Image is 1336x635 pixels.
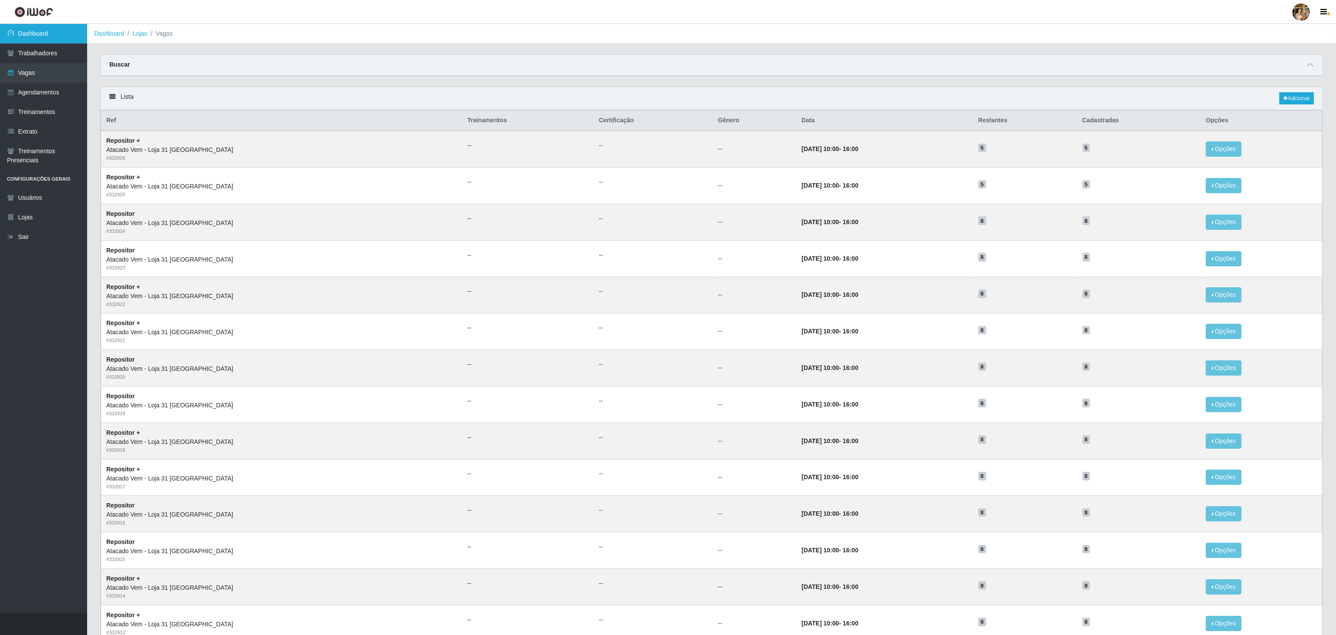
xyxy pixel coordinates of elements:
[599,506,708,515] ul: --
[467,433,589,442] ul: --
[802,328,839,335] time: [DATE] 10:00
[802,437,839,444] time: [DATE] 10:00
[1206,215,1241,230] button: Opções
[1082,326,1090,335] span: 8
[1082,618,1090,626] span: 8
[467,579,589,588] ul: --
[802,547,858,554] strong: -
[978,144,986,152] span: 5
[106,182,457,191] div: Atacado Vem - Loja 31 [GEOGRAPHIC_DATA]
[713,204,796,240] td: --
[467,360,589,369] ul: --
[1206,141,1241,157] button: Opções
[713,532,796,569] td: --
[106,538,135,545] strong: Repositor
[132,30,147,37] a: Lojas
[106,301,457,308] div: # 332922
[1082,581,1090,590] span: 8
[1077,111,1201,131] th: Cadastradas
[802,291,839,298] time: [DATE] 10:00
[802,364,858,371] strong: -
[599,542,708,551] ul: --
[109,61,130,68] strong: Buscar
[713,459,796,496] td: --
[978,399,986,407] span: 8
[802,510,839,517] time: [DATE] 10:00
[802,218,858,225] strong: -
[713,240,796,277] td: --
[802,255,839,262] time: [DATE] 10:00
[843,510,859,517] time: 16:00
[978,581,986,590] span: 8
[106,328,457,337] div: Atacado Vem - Loja 31 [GEOGRAPHIC_DATA]
[1206,506,1241,521] button: Opções
[802,145,839,152] time: [DATE] 10:00
[106,519,457,527] div: # 332916
[599,323,708,333] ul: --
[106,466,140,473] strong: Repositor +
[1082,472,1090,480] span: 8
[843,583,859,590] time: 16:00
[467,506,589,515] ul: --
[843,328,859,335] time: 16:00
[147,29,173,38] li: Vagas
[101,111,462,131] th: Ref
[467,178,589,187] ul: --
[599,287,708,296] ul: --
[106,556,457,563] div: # 332915
[87,24,1336,44] nav: breadcrumb
[802,510,858,517] strong: -
[1206,579,1241,595] button: Opções
[106,255,457,264] div: Atacado Vem - Loja 31 [GEOGRAPHIC_DATA]
[713,313,796,350] td: --
[467,251,589,260] ul: --
[467,469,589,478] ul: --
[467,141,589,150] ul: --
[106,210,135,217] strong: Repositor
[106,364,457,373] div: Atacado Vem - Loja 31 [GEOGRAPHIC_DATA]
[106,510,457,519] div: Atacado Vem - Loja 31 [GEOGRAPHIC_DATA]
[843,401,859,408] time: 16:00
[106,356,135,363] strong: Repositor
[1206,470,1241,485] button: Opções
[978,508,986,517] span: 8
[802,401,839,408] time: [DATE] 10:00
[106,337,457,344] div: # 332921
[713,277,796,313] td: --
[802,364,839,371] time: [DATE] 10:00
[802,255,858,262] strong: -
[467,214,589,223] ul: --
[599,251,708,260] ul: --
[978,326,986,335] span: 8
[802,182,839,189] time: [DATE] 10:00
[106,218,457,228] div: Atacado Vem - Loja 31 [GEOGRAPHIC_DATA]
[802,620,839,627] time: [DATE] 10:00
[106,502,135,509] strong: Repositor
[1082,545,1090,554] span: 8
[802,291,858,298] strong: -
[802,218,839,225] time: [DATE] 10:00
[101,87,1322,110] div: Lista
[1206,616,1241,631] button: Opções
[599,615,708,625] ul: --
[978,435,986,444] span: 8
[1206,543,1241,558] button: Opções
[106,174,140,181] strong: Repositor +
[594,111,713,131] th: Certificação
[1206,397,1241,412] button: Opções
[599,396,708,406] ul: --
[106,583,457,592] div: Atacado Vem - Loja 31 [GEOGRAPHIC_DATA]
[106,592,457,600] div: # 332914
[802,474,858,480] strong: -
[978,216,986,225] span: 8
[978,289,986,298] span: 8
[713,350,796,386] td: --
[106,264,457,272] div: # 332923
[802,620,858,627] strong: -
[802,583,858,590] strong: -
[106,437,457,447] div: Atacado Vem - Loja 31 [GEOGRAPHIC_DATA]
[978,363,986,371] span: 8
[843,255,859,262] time: 16:00
[14,7,53,17] img: CoreUI Logo
[467,542,589,551] ul: --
